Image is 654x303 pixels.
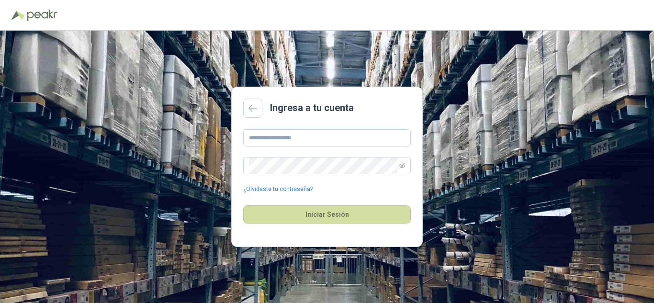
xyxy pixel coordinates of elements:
img: Peakr [27,10,57,21]
h2: Ingresa a tu cuenta [270,101,354,115]
span: eye-invisible [399,163,405,168]
button: Iniciar Sesión [243,205,411,224]
img: Logo [11,11,25,20]
a: ¿Olvidaste tu contraseña? [243,185,313,194]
